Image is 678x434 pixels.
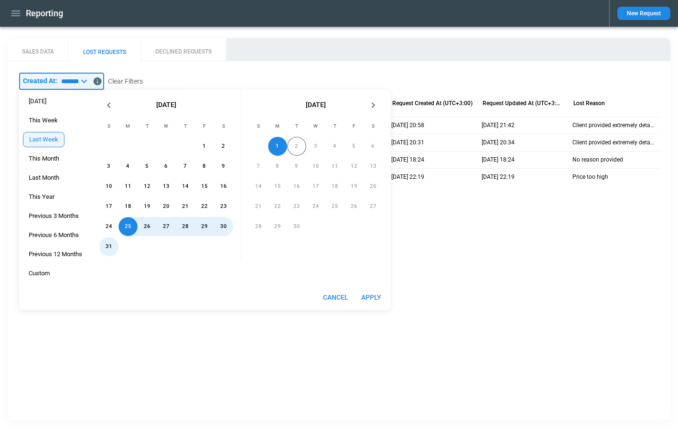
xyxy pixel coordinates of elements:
div: Lost Reason [573,100,605,107]
div: Custom [23,266,55,281]
button: 30 [214,217,233,236]
span: [DATE] [23,98,52,105]
div: Request Updated At (UTC+3:00) [483,100,563,107]
button: 6 [157,157,176,176]
button: 21 [176,197,195,216]
span: Custom [23,270,55,277]
button: 3 [99,157,118,176]
p: 01/09/2025 22:19 [391,173,424,181]
span: [DATE] [156,101,176,109]
span: Last Month [23,174,65,182]
span: Wednesday [307,117,324,136]
button: 9 [214,157,233,176]
span: Previous 6 Months [23,231,85,239]
button: Apply [356,289,387,306]
span: Monday [119,117,137,136]
p: 02/09/2025 18:24 [391,156,424,164]
p: 01/09/2025 22:19 [482,173,515,181]
p: Price too high [572,173,608,181]
button: 22 [195,197,214,216]
button: 27 [157,217,176,236]
button: Clear Filters [108,76,143,87]
button: New Request [617,7,670,20]
button: 7 [176,157,195,176]
button: 31 [99,237,118,256]
span: Tuesday [288,117,305,136]
div: This Week [23,113,64,128]
button: 28 [176,217,195,236]
button: 1 [268,137,287,156]
div: This Month [23,151,65,166]
button: 17 [99,197,118,216]
h1: Reporting [26,8,63,19]
svg: Data includes activity through 01/09/2025 (end of day UTC) [93,76,102,86]
button: 13 [157,177,176,196]
span: Wednesday [158,117,175,136]
button: Next month [364,96,383,115]
button: LOST REQUESTS [68,38,140,61]
div: [DATE] [23,94,52,109]
div: This Year [23,189,60,205]
button: 12 [138,177,157,196]
button: 15 [195,177,214,196]
span: Saturday [215,117,232,136]
p: No reason provided [572,156,623,164]
p: Client provided extremely detailed feedback indicating multiple concerns. The client communicated... [572,121,655,130]
button: 14 [176,177,195,196]
button: 10 [99,177,118,196]
button: 25 [118,217,138,236]
span: Thursday [177,117,194,136]
div: Previous 6 Months [23,228,85,243]
div: Previous 3 Months [23,208,85,224]
span: Friday [345,117,363,136]
button: 16 [214,177,233,196]
button: 11 [118,177,138,196]
button: 2 [214,137,233,156]
span: This Year [23,193,60,201]
span: Sunday [100,117,118,136]
span: Previous 12 Months [23,250,88,258]
p: Client provided extremely detailed feedback indicating multiple concerns. The client communicated... [572,139,655,147]
span: Saturday [365,117,382,136]
span: Previous 3 Months [23,212,85,220]
button: 20 [157,197,176,216]
button: 8 [195,157,214,176]
span: Last Week [23,136,64,143]
button: Previous month [99,96,118,115]
p: Created At: [23,77,57,85]
button: 18 [118,197,138,216]
button: 26 [138,217,157,236]
span: Tuesday [139,117,156,136]
span: Monday [269,117,286,136]
span: This Month [23,155,65,163]
button: 19 [138,197,157,216]
button: 5 [138,157,157,176]
p: 02/09/2025 20:34 [482,139,515,147]
div: Request Created At (UTC+3:00) [392,100,473,107]
button: 1 [195,137,214,156]
div: Last Week [23,132,65,147]
span: [DATE] [306,101,326,109]
button: Cancel [319,289,352,306]
button: 4 [118,157,138,176]
span: Friday [196,117,213,136]
button: 24 [99,217,118,236]
p: 02/09/2025 21:42 [482,121,515,130]
span: This Week [23,117,64,124]
p: 02/09/2025 20:31 [391,139,424,147]
button: SALES DATA [8,38,68,61]
p: 02/09/2025 20:58 [391,121,424,130]
button: 29 [195,217,214,236]
span: Sunday [250,117,267,136]
div: Last Month [23,170,65,185]
button: DECLINED REQUESTS [140,38,226,61]
p: 02/09/2025 18:24 [482,156,515,164]
button: 23 [214,197,233,216]
span: Thursday [326,117,344,136]
div: Previous 12 Months [23,247,88,262]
